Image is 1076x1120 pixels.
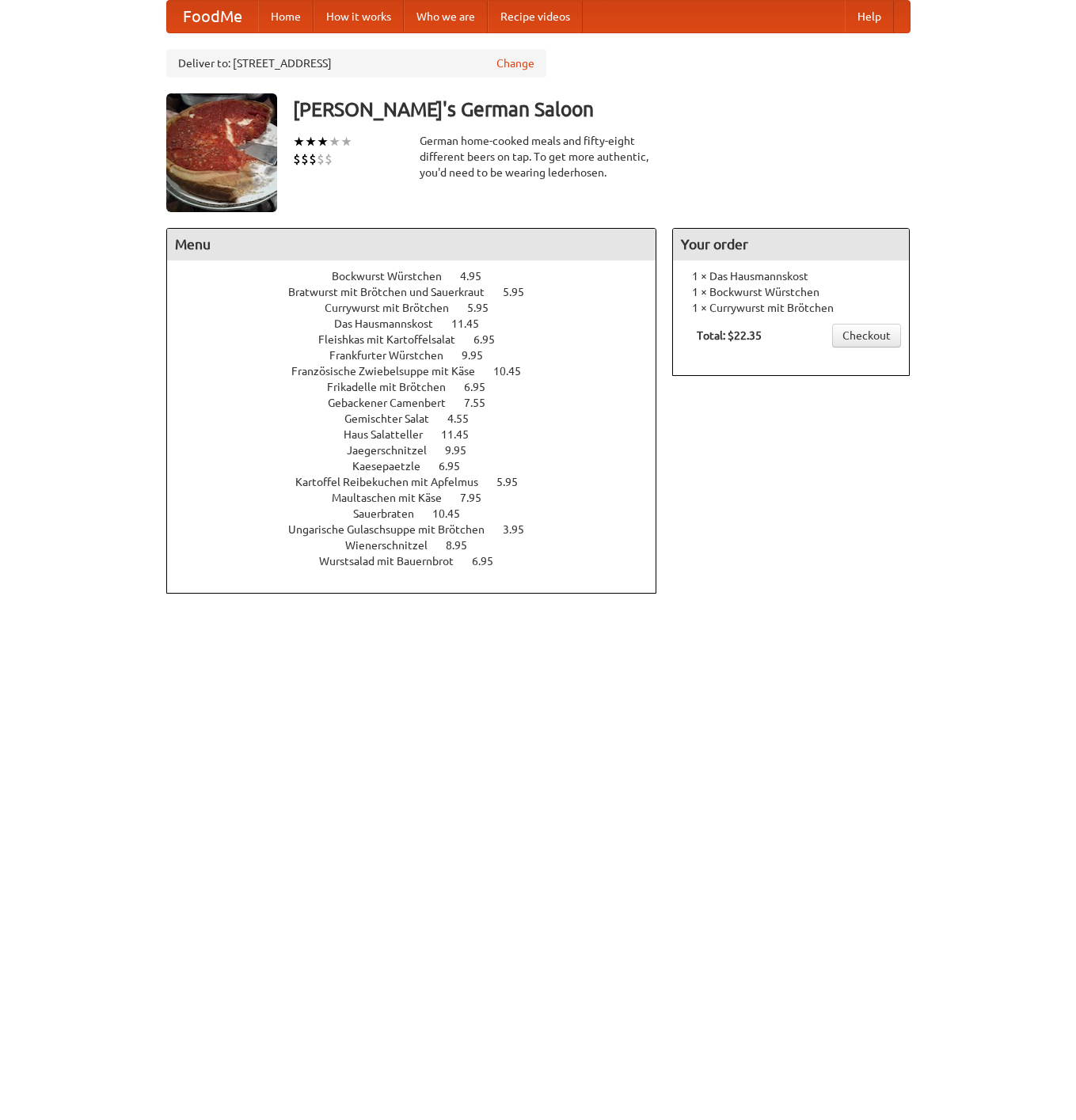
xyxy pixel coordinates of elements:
a: Kartoffel Reibekuchen mit Apfelmus 5.95 [295,476,547,488]
h3: [PERSON_NAME]'s German Saloon [293,93,911,125]
a: Bratwurst mit Brötchen und Sauerkraut 5.95 [288,286,553,298]
span: Haus Salatteller [344,428,439,441]
li: 1 × Bockwurst Würstchen [681,284,901,300]
span: 9.95 [445,444,482,457]
a: Kaesepaetzle 6.95 [352,460,489,473]
li: 1 × Das Hausmannskost [681,268,901,284]
li: $ [325,150,333,168]
span: Bockwurst Würstchen [332,270,458,283]
a: FoodMe [167,1,258,32]
span: 4.55 [447,412,485,425]
a: Fleishkas mit Kartoffelsalat 6.95 [318,333,524,346]
a: Home [258,1,314,32]
span: 8.95 [446,539,483,552]
a: Currywurst mit Brötchen 5.95 [325,302,518,314]
span: Wurstsalad mit Bauernbrot [319,555,470,568]
span: 10.45 [493,365,537,378]
a: Sauerbraten 10.45 [353,507,489,520]
a: Maultaschen mit Käse 7.95 [332,492,511,504]
li: $ [317,150,325,168]
a: Wurstsalad mit Bauernbrot 6.95 [319,555,523,568]
span: 9.95 [462,349,499,362]
span: 6.95 [472,555,509,568]
span: Ungarische Gulaschsuppe mit Brötchen [288,523,500,536]
li: 1 × Currywurst mit Brötchen [681,300,901,316]
span: Sauerbraten [353,507,430,520]
span: Jaegerschnitzel [347,444,443,457]
span: Gebackener Camenbert [328,397,462,409]
a: Das Hausmannskost 11.45 [334,317,508,330]
span: 6.95 [439,460,476,473]
span: Currywurst mit Brötchen [325,302,465,314]
b: Total: $22.35 [697,329,762,342]
a: Frankfurter Würstchen 9.95 [329,349,512,362]
a: Ungarische Gulaschsuppe mit Brötchen 3.95 [288,523,553,536]
span: 5.95 [496,476,534,488]
a: Checkout [832,324,901,347]
span: Kaesepaetzle [352,460,436,473]
a: Bockwurst Würstchen 4.95 [332,270,511,283]
span: Frankfurter Würstchen [329,349,459,362]
span: 3.95 [503,523,540,536]
span: 5.95 [467,302,504,314]
a: Frikadelle mit Brötchen 6.95 [327,381,515,393]
div: German home-cooked meals and fifty-eight different beers on tap. To get more authentic, you'd nee... [420,133,657,180]
span: Bratwurst mit Brötchen und Sauerkraut [288,286,500,298]
li: ★ [293,133,305,150]
h4: Your order [673,229,909,260]
li: ★ [305,133,317,150]
li: ★ [340,133,352,150]
span: 11.45 [441,428,485,441]
a: Recipe videos [488,1,583,32]
span: Das Hausmannskost [334,317,449,330]
span: Wienerschnitzel [345,539,443,552]
li: $ [309,150,317,168]
a: Haus Salatteller 11.45 [344,428,498,441]
span: Fleishkas mit Kartoffelsalat [318,333,471,346]
li: $ [301,150,309,168]
li: ★ [317,133,329,150]
span: Französische Zwiebelsuppe mit Käse [291,365,491,378]
span: 7.95 [460,492,497,504]
img: angular.jpg [166,93,277,212]
span: 5.95 [503,286,540,298]
span: 7.55 [464,397,501,409]
a: How it works [314,1,404,32]
span: 6.95 [473,333,511,346]
a: Change [496,55,534,71]
a: Who we are [404,1,488,32]
a: Wienerschnitzel 8.95 [345,539,496,552]
span: Gemischter Salat [344,412,445,425]
span: 10.45 [432,507,476,520]
div: Deliver to: [STREET_ADDRESS] [166,49,546,78]
li: ★ [329,133,340,150]
h4: Menu [167,229,656,260]
a: Help [845,1,894,32]
span: Maultaschen mit Käse [332,492,458,504]
span: 11.45 [451,317,495,330]
span: 4.95 [460,270,497,283]
span: Frikadelle mit Brötchen [327,381,462,393]
a: Gemischter Salat 4.55 [344,412,498,425]
a: Jaegerschnitzel 9.95 [347,444,496,457]
li: $ [293,150,301,168]
a: Gebackener Camenbert 7.55 [328,397,515,409]
span: Kartoffel Reibekuchen mit Apfelmus [295,476,494,488]
a: Französische Zwiebelsuppe mit Käse 10.45 [291,365,550,378]
span: 6.95 [464,381,501,393]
